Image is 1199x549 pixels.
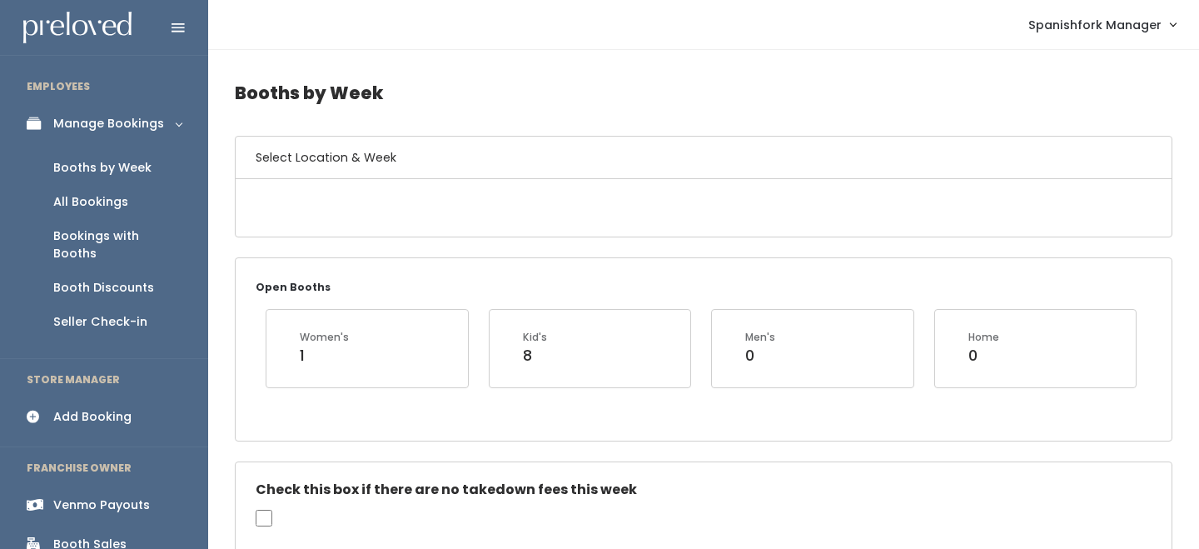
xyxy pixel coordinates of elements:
small: Open Booths [256,280,331,294]
div: Home [968,330,999,345]
a: Spanishfork Manager [1012,7,1192,42]
h5: Check this box if there are no takedown fees this week [256,482,1152,497]
img: preloved logo [23,12,132,44]
div: Men's [745,330,775,345]
div: 0 [968,345,999,367]
div: 8 [523,345,547,367]
div: Kid's [523,330,547,345]
h6: Select Location & Week [236,137,1172,179]
div: All Bookings [53,193,128,211]
div: Venmo Payouts [53,497,150,514]
span: Spanishfork Manager [1028,16,1162,34]
div: 0 [745,345,775,367]
h4: Booths by Week [235,70,1172,116]
div: Women's [300,330,349,345]
div: 1 [300,345,349,367]
div: Booth Discounts [53,279,154,297]
div: Manage Bookings [53,115,164,132]
div: Booths by Week [53,159,152,177]
div: Add Booking [53,408,132,426]
div: Bookings with Booths [53,227,182,262]
div: Seller Check-in [53,313,147,331]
